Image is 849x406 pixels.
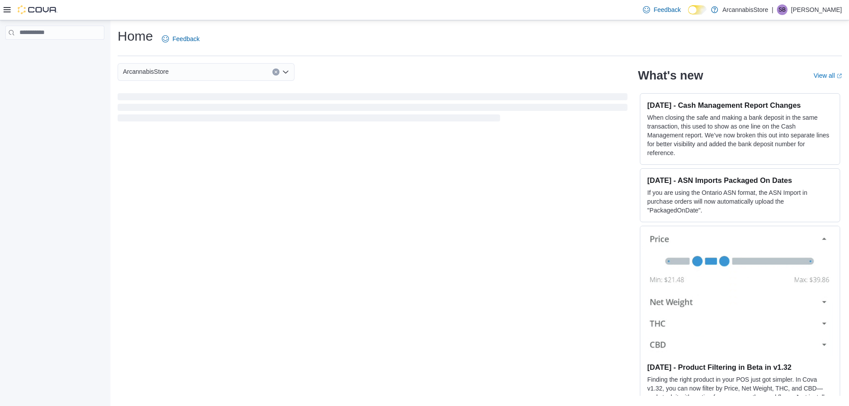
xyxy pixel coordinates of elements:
h1: Home [118,27,153,45]
a: Feedback [639,1,684,19]
nav: Complex example [5,42,104,63]
h3: [DATE] - Cash Management Report Changes [647,101,833,110]
p: If you are using the Ontario ASN format, the ASN Import in purchase orders will now automatically... [647,188,833,215]
img: Cova [18,5,57,14]
span: SB [779,4,786,15]
svg: External link [837,73,842,79]
p: When closing the safe and making a bank deposit in the same transaction, this used to show as one... [647,113,833,157]
span: ArcannabisStore [123,66,169,77]
p: [PERSON_NAME] [791,4,842,15]
h2: What's new [638,68,703,83]
a: Feedback [158,30,203,48]
input: Dark Mode [688,5,707,15]
h3: [DATE] - ASN Imports Packaged On Dates [647,176,833,185]
p: | [772,4,773,15]
h3: [DATE] - Product Filtering in Beta in v1.32 [647,363,833,372]
button: Open list of options [282,68,289,76]
button: Clear input [272,68,279,76]
span: Feedback [172,34,199,43]
p: ArcannabisStore [723,4,769,15]
span: Feedback [654,5,681,14]
span: Loading [118,95,627,123]
div: Shawn Bergman [777,4,788,15]
a: View allExternal link [814,72,842,79]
